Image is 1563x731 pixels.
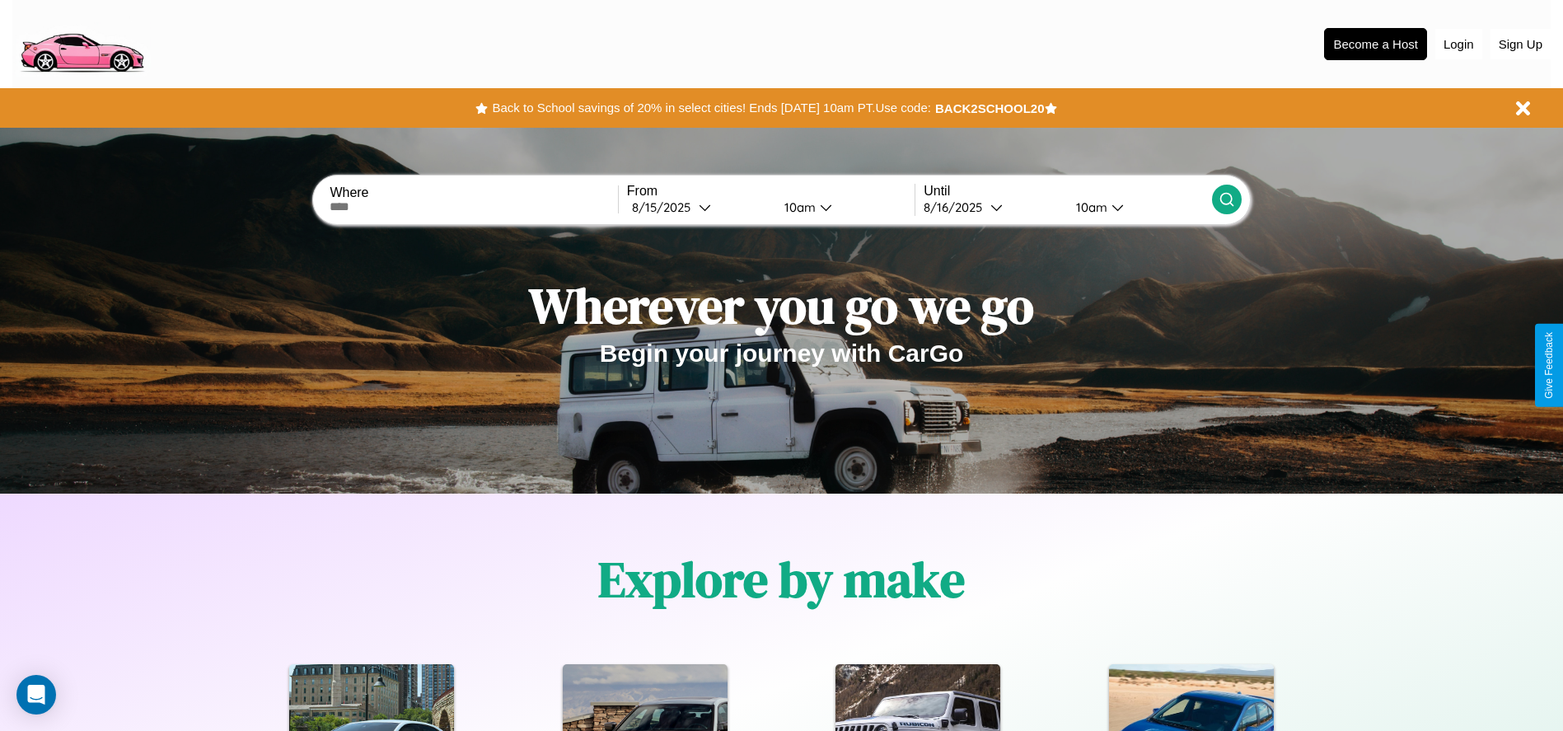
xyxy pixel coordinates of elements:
[1435,29,1482,59] button: Login
[776,199,820,215] div: 10am
[598,546,965,613] h1: Explore by make
[488,96,934,119] button: Back to School savings of 20% in select cities! Ends [DATE] 10am PT.Use code:
[627,184,915,199] label: From
[924,184,1211,199] label: Until
[16,675,56,715] div: Open Intercom Messenger
[924,199,990,215] div: 8 / 16 / 2025
[330,185,617,200] label: Where
[1490,29,1551,59] button: Sign Up
[935,101,1045,115] b: BACK2SCHOOL20
[1063,199,1212,216] button: 10am
[1068,199,1111,215] div: 10am
[1543,332,1555,399] div: Give Feedback
[632,199,699,215] div: 8 / 15 / 2025
[12,8,151,77] img: logo
[627,199,771,216] button: 8/15/2025
[771,199,915,216] button: 10am
[1324,28,1427,60] button: Become a Host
